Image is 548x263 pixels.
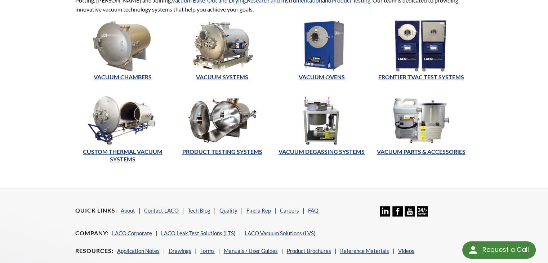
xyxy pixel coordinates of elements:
[112,230,152,236] a: LACO Corporate
[298,73,344,80] a: Vacuum Ovens
[280,207,299,214] a: Careers
[117,248,160,254] a: Application Notes
[196,73,248,80] a: VACUUM SYSTEMS
[144,207,179,214] a: Contact LACO
[274,94,369,146] img: Vacuum Degassing Systems
[75,247,113,255] h4: Resources
[121,207,135,214] a: About
[287,248,331,254] a: Product Brochures
[378,73,464,80] a: FRONTIER TVAC TEST SYSTEMS
[75,207,117,214] h4: Quick Links
[245,230,316,236] a: LACO Vacuum Solutions (LVS)
[75,20,170,72] img: Vacuum Chambers
[219,207,237,214] a: Quality
[373,94,468,146] img: Vacuum Parts and Accessories
[274,20,369,72] img: Vacuum Ovens
[398,248,414,254] a: Videos
[182,148,262,155] a: Product Testing Systems
[482,241,529,258] div: Request a Call
[94,73,152,80] a: Vacuum Chambers
[467,244,479,256] img: round button
[417,206,427,217] img: 24/7 Support Icon
[279,148,365,155] a: Vacuum Degassing Systems
[75,229,108,237] h4: Company
[340,248,389,254] a: Reference Materials
[377,148,465,155] a: Vacuum Parts & Accessories
[246,207,271,214] a: Find a Rep
[200,248,215,254] a: Forms
[169,248,191,254] a: Drawings
[308,207,318,214] a: FAQ
[462,241,536,259] div: Request a Call
[175,20,270,72] img: Vacuum Systems
[373,20,468,72] img: TVAC Test Systems
[83,148,162,162] a: CUSTOM THERMAL VACUUM SYSTEMS
[188,207,210,214] a: Tech Blog
[175,94,270,146] img: Product Testing Systems
[161,230,236,236] a: LACO Leak Test Solutions (LTS)
[417,211,427,218] a: 24/7 Support
[75,94,170,146] img: Thermal Vacuum Systems
[224,248,278,254] a: Manuals / User Guides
